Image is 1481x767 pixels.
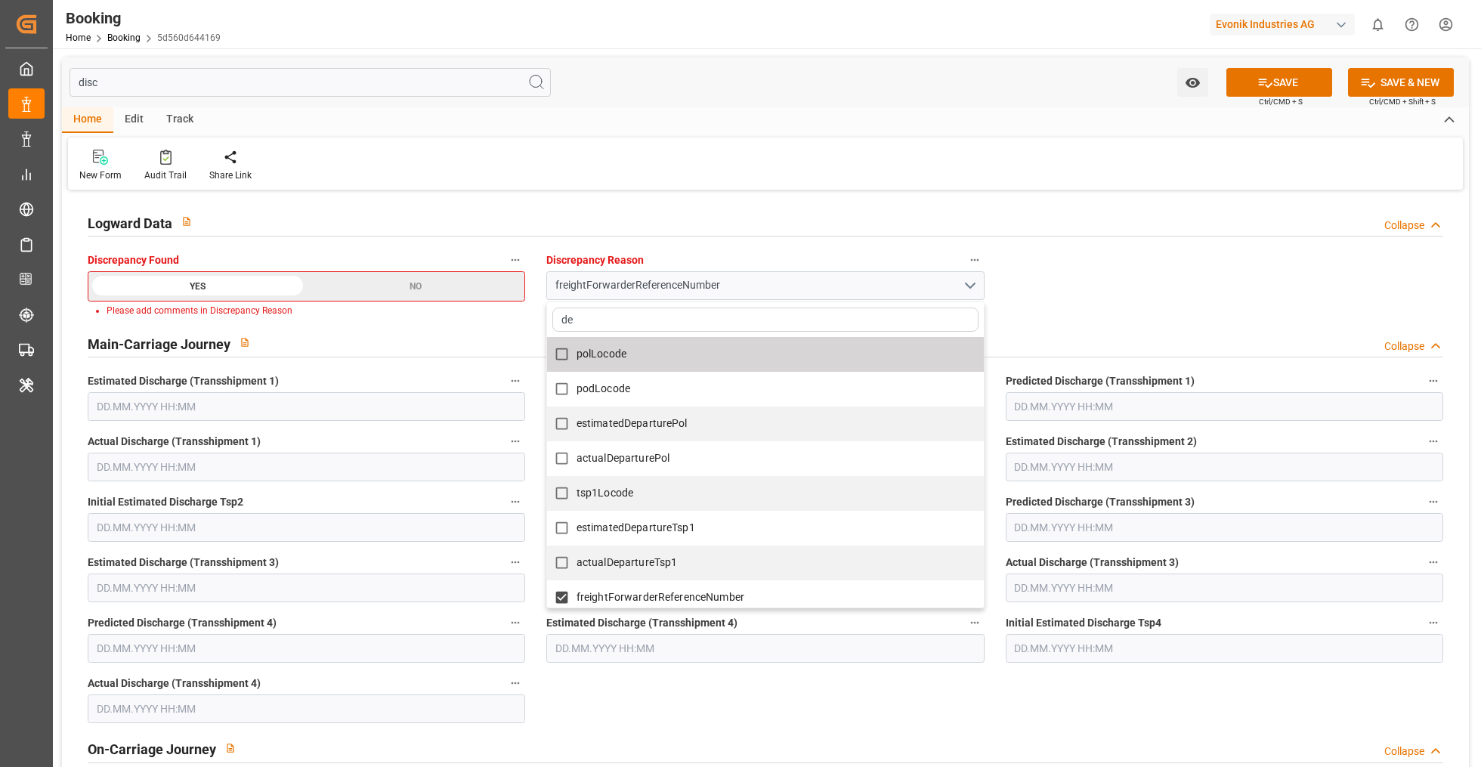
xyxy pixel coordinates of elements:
button: Help Center [1395,8,1429,42]
div: Collapse [1384,744,1424,759]
span: freightForwarderReferenceNumber [577,591,744,603]
div: Booking [66,7,221,29]
span: Discrepancy Reason [546,252,644,268]
span: Estimated Discharge (Transshipment 3) [88,555,279,571]
button: Initial Estimated Discharge Tsp2 [506,492,525,512]
div: Audit Trail [144,169,187,182]
span: Initial Estimated Discharge Tsp2 [88,494,243,510]
li: Please add comments in Discrepancy Reason [107,304,512,317]
span: estimatedDepartureTsp1 [577,521,695,533]
span: Estimated Discharge (Transshipment 4) [546,615,737,631]
button: Predicted Discharge (Transshipment 3) [1424,492,1443,512]
div: Collapse [1384,339,1424,354]
button: View description [216,734,245,762]
button: Estimated Discharge (Transshipment 3) [506,552,525,572]
input: DD.MM.YYYY HH:MM [88,392,525,421]
button: show 0 new notifications [1361,8,1395,42]
span: podLocode [577,382,630,394]
input: DD.MM.YYYY HH:MM [546,634,984,663]
button: Evonik Industries AG [1210,10,1361,39]
button: close menu [546,271,984,300]
div: Collapse [1384,218,1424,234]
div: Edit [113,107,155,133]
button: Estimated Discharge (Transshipment 1) [506,371,525,391]
span: tsp1Locode [577,487,633,499]
span: Estimated Discharge (Transshipment 2) [1006,434,1197,450]
button: Predicted Discharge (Transshipment 4) [506,613,525,632]
span: Actual Discharge (Transshipment 1) [88,434,261,450]
button: Actual Discharge (Transshipment 4) [506,673,525,693]
div: freightForwarderReferenceNumber [555,277,963,293]
span: Predicted Discharge (Transshipment 4) [88,615,277,631]
button: Estimated Discharge (Transshipment 2) [1424,431,1443,451]
input: DD.MM.YYYY HH:MM [1006,634,1443,663]
span: Ctrl/CMD + S [1259,96,1303,107]
input: DD.MM.YYYY HH:MM [1006,392,1443,421]
div: Home [62,107,113,133]
span: Estimated Discharge (Transshipment 1) [88,373,279,389]
button: SAVE & NEW [1348,68,1454,97]
input: DD.MM.YYYY HH:MM [1006,453,1443,481]
span: Initial Estimated Discharge Tsp4 [1006,615,1161,631]
span: Ctrl/CMD + Shift + S [1369,96,1436,107]
input: DD.MM.YYYY HH:MM [88,694,525,723]
div: NO [307,272,525,301]
span: actualDepartureTsp1 [577,556,678,568]
div: Share Link [209,169,252,182]
div: YES [88,272,307,301]
input: Search Fields [70,68,551,97]
a: Booking [107,32,141,43]
button: View description [230,328,259,357]
h2: Main-Carriage Journey [88,334,230,354]
span: Actual Discharge (Transshipment 4) [88,676,261,691]
button: Actual Discharge (Transshipment 1) [506,431,525,451]
button: Actual Discharge (Transshipment 3) [1424,552,1443,572]
button: Estimated Discharge (Transshipment 4) [965,613,985,632]
div: New Form [79,169,122,182]
input: DD.MM.YYYY HH:MM [1006,574,1443,602]
button: Discrepancy Reason [965,250,985,270]
input: DD.MM.YYYY HH:MM [1006,513,1443,542]
span: estimatedDeparturePol [577,417,688,429]
input: Search [552,308,978,332]
span: Discrepancy Found [88,252,179,268]
button: View description [172,207,201,236]
h2: Logward Data [88,213,172,234]
span: actualDeparturePol [577,452,669,464]
button: open menu [1177,68,1208,97]
span: Predicted Discharge (Transshipment 3) [1006,494,1195,510]
div: Evonik Industries AG [1210,14,1355,36]
button: Predicted Discharge (Transshipment 1) [1424,371,1443,391]
a: Home [66,32,91,43]
input: DD.MM.YYYY HH:MM [88,513,525,542]
span: polLocode [577,348,626,360]
input: DD.MM.YYYY HH:MM [88,453,525,481]
span: Predicted Discharge (Transshipment 1) [1006,373,1195,389]
button: Initial Estimated Discharge Tsp4 [1424,613,1443,632]
button: SAVE [1226,68,1332,97]
button: Discrepancy Found [506,250,525,270]
span: Actual Discharge (Transshipment 3) [1006,555,1179,571]
h2: On-Carriage Journey [88,739,216,759]
div: Track [155,107,205,133]
input: DD.MM.YYYY HH:MM [88,634,525,663]
input: DD.MM.YYYY HH:MM [88,574,525,602]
